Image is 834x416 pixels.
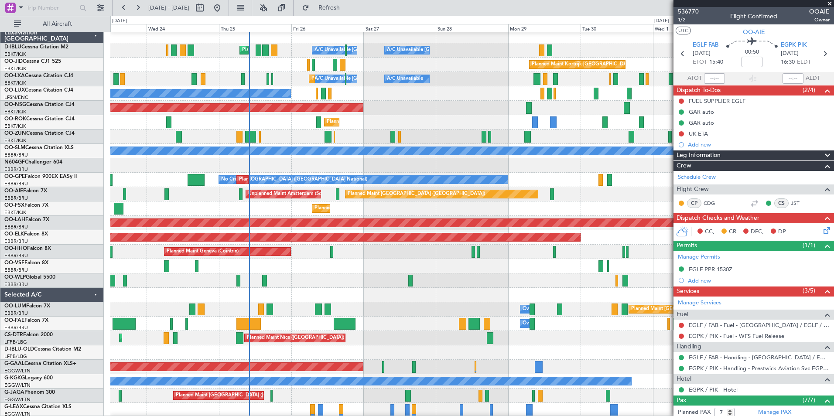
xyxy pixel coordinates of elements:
span: OO-JID [4,59,23,64]
span: OO-ELK [4,232,24,237]
a: EBBR/BRU [4,152,28,158]
span: DP [778,228,786,236]
span: ETOT [693,58,707,67]
a: EBKT/KJK [4,51,26,58]
div: GAR auto [689,119,714,126]
span: OO-ZUN [4,131,26,136]
span: OO-NSG [4,102,26,107]
span: ELDT [797,58,811,67]
span: EGPK PIK [781,41,807,50]
div: Planned Maint Kortrijk-[GEOGRAPHIC_DATA] [311,72,413,85]
span: Dispatch To-Dos [677,85,721,95]
span: ATOT [687,74,702,83]
div: Tue 23 [74,24,147,32]
div: Planned Maint Kortrijk-[GEOGRAPHIC_DATA] [314,202,416,215]
a: EGGW/LTN [4,396,31,403]
span: Pax [677,396,686,406]
div: Tue 30 [581,24,653,32]
span: 15:40 [709,58,723,67]
div: Sat 27 [364,24,436,32]
span: Crew [677,161,691,171]
span: G-LEAX [4,404,23,409]
input: --:-- [704,73,725,84]
input: Trip Number [27,1,77,14]
span: 00:50 [745,48,759,57]
div: Planned Maint Sofia [122,331,166,344]
a: JST [791,199,810,207]
span: Hotel [677,374,691,384]
span: All Aircraft [23,21,92,27]
a: OO-FSXFalcon 7X [4,203,48,208]
div: A/C Unavailable [GEOGRAPHIC_DATA]-[GEOGRAPHIC_DATA] [387,44,526,57]
a: OO-LUXCessna Citation CJ4 [4,88,73,93]
span: [DATE] [781,49,799,58]
span: CC, [705,228,714,236]
span: 1/2 [678,16,699,24]
div: EGLF PPR 1530Z [689,266,732,273]
div: Planned Maint [GEOGRAPHIC_DATA] ([GEOGRAPHIC_DATA] National) [631,303,789,316]
div: [DATE] [654,17,669,25]
span: Services [677,286,699,297]
a: OO-ELKFalcon 8X [4,232,48,237]
a: N604GFChallenger 604 [4,160,62,165]
a: EBKT/KJK [4,80,26,86]
span: OO-LXA [4,73,25,78]
div: A/C Unavailable [387,72,423,85]
a: EBBR/BRU [4,166,28,173]
a: OO-HHOFalcon 8X [4,246,51,251]
a: EBBR/BRU [4,224,28,230]
div: Add new [688,277,830,284]
div: A/C Unavailable [GEOGRAPHIC_DATA] ([GEOGRAPHIC_DATA] National) [314,44,477,57]
div: Mon 29 [508,24,581,32]
a: EGGW/LTN [4,368,31,374]
span: OO-AIE [4,188,23,194]
span: OO-AIE [743,27,765,37]
span: Dispatch Checks and Weather [677,213,759,223]
a: LFPB/LBG [4,339,27,345]
span: OO-WLP [4,275,26,280]
span: (3/5) [803,286,815,295]
span: (1/1) [803,241,815,250]
div: Planned Maint Kortrijk-[GEOGRAPHIC_DATA] [327,116,428,129]
div: Owner Melsbroek Air Base [523,303,582,316]
a: LFPB/LBG [4,353,27,360]
span: OO-VSF [4,260,24,266]
span: Flight Crew [677,184,709,194]
a: Schedule Crew [678,173,716,182]
div: CP [687,198,701,208]
a: EBBR/BRU [4,181,28,187]
a: D-IBLUCessna Citation M2 [4,44,68,50]
a: OO-NSGCessna Citation CJ4 [4,102,75,107]
div: Thu 25 [219,24,291,32]
div: Wed 1 [653,24,725,32]
div: Wed 24 [147,24,219,32]
a: EBBR/BRU [4,310,28,317]
a: G-LEAXCessna Citation XLS [4,404,72,409]
a: EBBR/BRU [4,252,28,259]
div: Planned Maint [GEOGRAPHIC_DATA] ([GEOGRAPHIC_DATA]) [348,188,485,201]
span: OO-HHO [4,246,27,251]
div: CS [774,198,789,208]
div: Planned Maint Geneva (Cointrin) [167,245,239,258]
span: CS-DTR [4,332,23,338]
button: Refresh [298,1,350,15]
span: (2/4) [803,85,815,95]
span: D-IBLU-OLD [4,347,34,352]
span: OOAIE [809,7,830,16]
span: OO-LUM [4,303,26,309]
a: EGPK / PIK - Fuel - WFS Fuel Release [689,332,784,340]
a: EBBR/BRU [4,238,28,245]
span: OO-GPE [4,174,25,179]
a: EBBR/BRU [4,267,28,273]
a: EGGW/LTN [4,382,31,389]
div: GAR auto [689,108,714,116]
span: 16:30 [781,58,795,67]
span: OO-LAH [4,217,25,222]
button: UTC [676,27,691,34]
a: OO-SLMCessna Citation XLS [4,145,74,150]
a: Manage Services [678,299,721,307]
a: OO-LUMFalcon 7X [4,303,50,309]
span: OO-ROK [4,116,26,122]
a: OO-JIDCessna CJ1 525 [4,59,61,64]
span: [DATE] [693,49,711,58]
